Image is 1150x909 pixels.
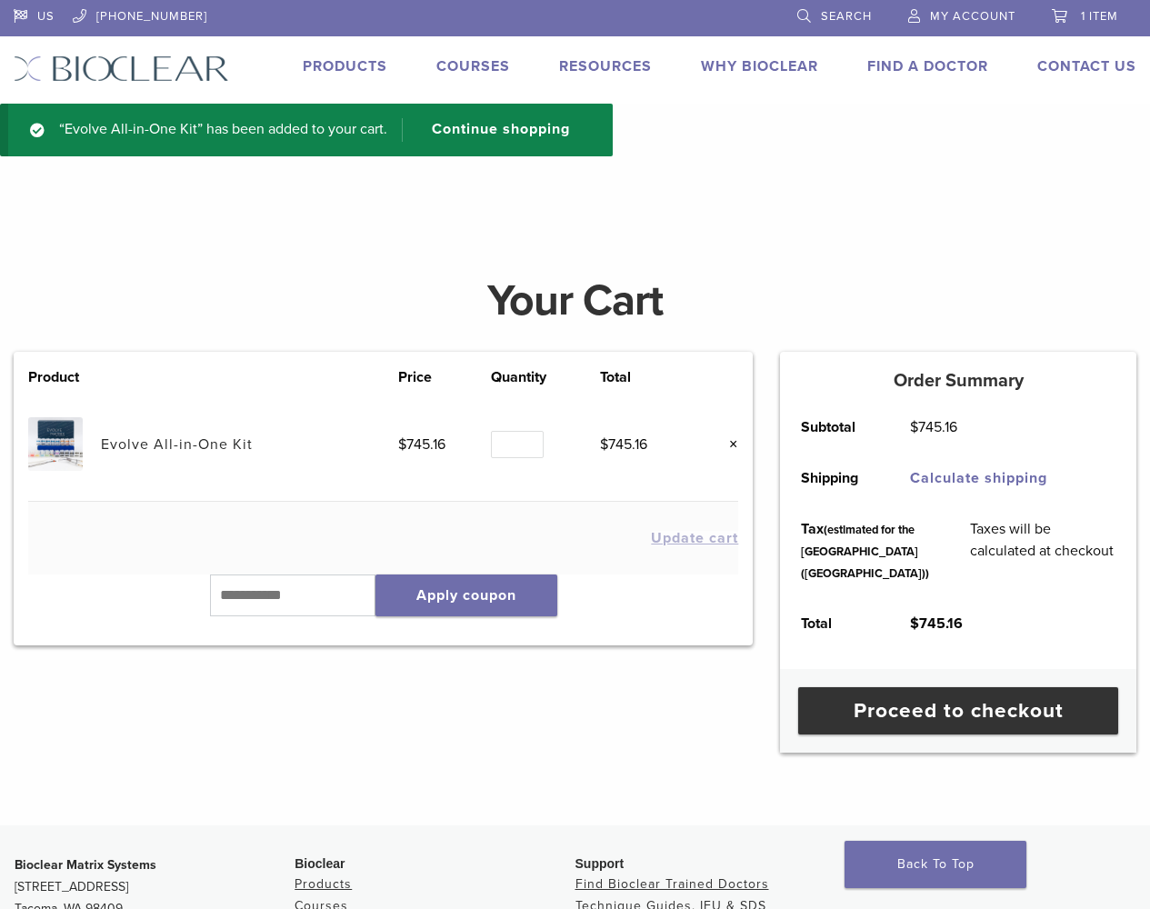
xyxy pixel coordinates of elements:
a: Back To Top [845,841,1026,888]
th: Tax [780,504,949,598]
button: Apply coupon [375,574,557,616]
th: Price [398,366,491,388]
h5: Order Summary [780,370,1136,392]
th: Total [600,366,693,388]
img: Evolve All-in-One Kit [28,417,82,471]
span: $ [600,435,608,454]
a: Why Bioclear [701,57,818,75]
span: Bioclear [295,856,345,871]
span: $ [398,435,406,454]
bdi: 745.16 [398,435,445,454]
span: Support [575,856,625,871]
bdi: 745.16 [910,418,957,436]
th: Total [780,598,889,649]
a: Resources [559,57,652,75]
a: Contact Us [1037,57,1136,75]
img: Bioclear [14,55,229,82]
a: Products [303,57,387,75]
button: Update cart [651,531,738,545]
a: Products [295,876,352,892]
a: Find A Doctor [867,57,988,75]
th: Quantity [491,366,600,388]
strong: Bioclear Matrix Systems [15,857,156,873]
span: $ [910,418,918,436]
a: Remove this item [715,433,738,456]
th: Shipping [780,453,889,504]
bdi: 745.16 [910,614,963,633]
span: $ [910,614,919,633]
span: 1 item [1081,9,1118,24]
a: Evolve All-in-One Kit [101,435,253,454]
a: Find Bioclear Trained Doctors [575,876,769,892]
bdi: 745.16 [600,435,647,454]
span: Search [821,9,872,24]
a: Calculate shipping [910,469,1047,487]
a: Continue shopping [402,118,584,142]
th: Product [28,366,101,388]
span: My Account [930,9,1015,24]
td: Taxes will be calculated at checkout [950,504,1136,598]
small: (estimated for the [GEOGRAPHIC_DATA] ([GEOGRAPHIC_DATA])) [801,523,929,581]
a: Courses [436,57,510,75]
a: Proceed to checkout [798,687,1118,734]
th: Subtotal [780,402,889,453]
